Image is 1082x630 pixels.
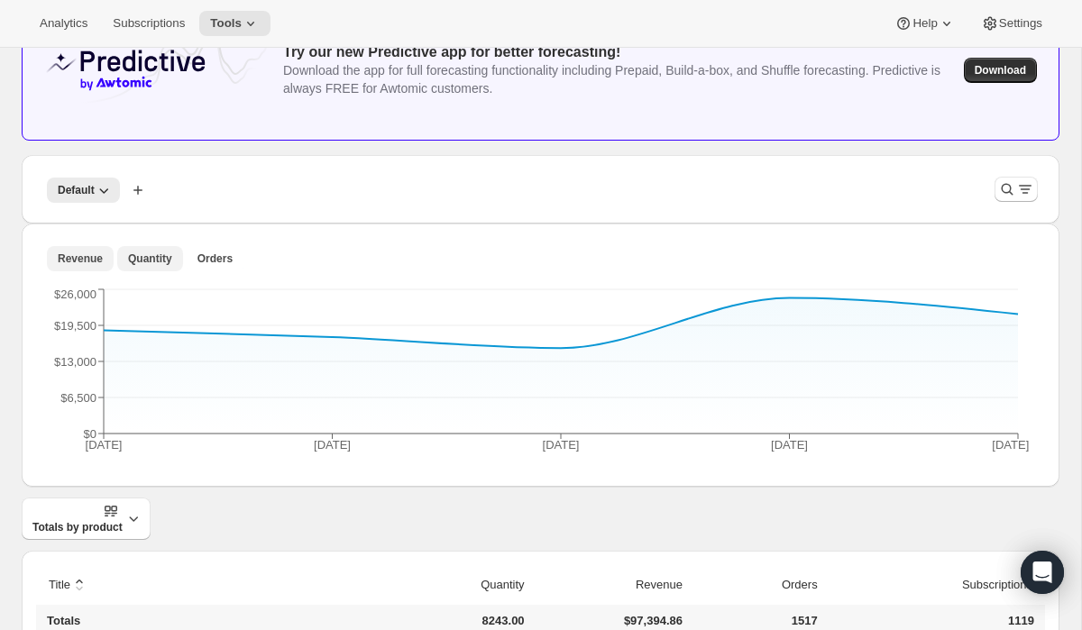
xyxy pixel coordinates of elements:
button: Settings [970,11,1053,36]
div: Open Intercom Messenger [1021,551,1064,594]
span: Orders [197,251,233,266]
button: Subscriptions [941,568,1035,602]
button: Analytics [29,11,98,36]
tspan: [DATE] [771,438,808,452]
span: Settings [999,16,1042,31]
span: Quantity [128,251,172,266]
tspan: $19,500 [54,319,96,333]
div: Revenue [36,278,1045,472]
button: Quantity [460,568,527,602]
span: Analytics [40,16,87,31]
button: Help [884,11,966,36]
button: Orders [761,568,821,602]
span: Totals by product [32,503,123,534]
button: Totals by product [22,498,151,540]
div: Download the app for full forecasting functionality including Prepaid, Build-a-box, and Shuffle f... [283,61,949,97]
span: Subscriptions [113,16,185,31]
button: Subscriptions [102,11,196,36]
button: Download [964,58,1037,83]
span: Revenue [58,251,103,266]
button: Create new view [124,178,152,203]
tspan: $13,000 [54,355,96,369]
button: Filter products [995,177,1038,202]
button: Revenue [47,246,114,271]
tspan: $6,500 [60,391,96,405]
span: Default [58,183,95,197]
tspan: [DATE] [314,438,351,452]
tspan: $26,000 [54,288,96,301]
button: Revenue [615,568,685,602]
tspan: [DATE] [992,438,1029,452]
span: Help [912,16,937,31]
span: Try our new Predictive app for better forecasting! [283,44,620,59]
span: Download [975,63,1026,78]
tspan: $0 [84,427,96,441]
button: sort descending byTitle [46,568,91,602]
button: Tools [199,11,270,36]
tspan: [DATE] [543,438,580,452]
span: Tools [210,16,242,31]
tspan: [DATE] [86,438,123,452]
